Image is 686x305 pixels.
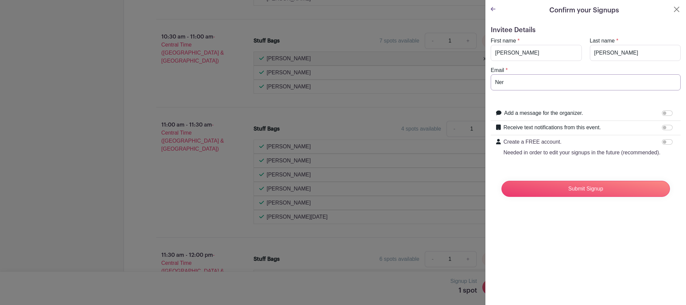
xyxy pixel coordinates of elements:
p: Needed in order to edit your signups in the future (recommended). [503,149,661,157]
button: Close [673,5,681,13]
label: Last name [590,37,615,45]
h5: Invitee Details [491,26,681,34]
label: Add a message for the organizer. [504,109,583,117]
label: First name [491,37,516,45]
h5: Confirm your Signups [549,5,619,15]
input: Submit Signup [501,181,670,197]
label: Receive text notifications from this event. [503,124,601,132]
p: Create a FREE account. [503,138,661,146]
label: Email [491,66,504,74]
